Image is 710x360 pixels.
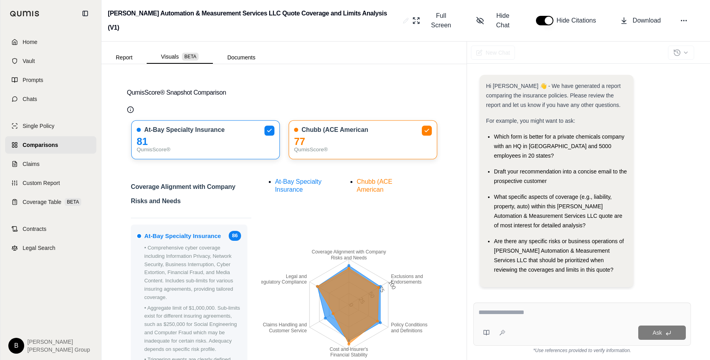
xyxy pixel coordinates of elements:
[473,8,520,33] button: Hide Chat
[494,133,624,159] span: Which form is better for a private chemicals company with an HQ in [GEOGRAPHIC_DATA] and 5000 emp...
[494,194,622,229] span: What specific aspects of coverage (e.g., liability, property, auto) within this [PERSON_NAME] Aut...
[27,338,90,346] span: [PERSON_NAME]
[8,338,24,354] div: B
[23,225,46,233] span: Contracts
[229,231,241,241] span: 86
[653,330,662,336] span: Ask
[5,174,96,192] a: Custom Report
[127,80,441,105] button: QumisScore® Snapshot Comparison
[5,52,96,70] a: Vault
[486,83,621,108] span: Hi [PERSON_NAME] 👋 - We have generated a report comparing the insurance policies. Please review t...
[377,285,386,294] tspan: 75
[27,346,90,354] span: [PERSON_NAME] Group
[473,346,691,354] div: *Use references provided to verify information.
[23,160,40,168] span: Claims
[137,146,274,154] div: QumisScore®
[257,279,307,285] tspan: Regulatory Compliance
[5,71,96,89] a: Prompts
[557,16,601,25] span: Hide Citations
[5,220,96,238] a: Contracts
[294,146,431,154] div: QumisScore®
[494,168,627,184] span: Draft your recommendation into a concise email to the prospective customer
[494,238,624,273] span: Are there any specific risks or business operations of [PERSON_NAME] Automation & Measurement Ser...
[23,95,37,103] span: Chats
[294,137,431,146] div: 77
[144,244,241,302] p: • Comprehensive cyber coverage including Information Privacy, Network Security, Business Interrup...
[79,7,92,20] button: Collapse sidebar
[101,51,147,64] button: Report
[312,250,386,255] tspan: Coverage Alignment with Company
[391,322,427,328] tspan: Policy Conditions
[23,122,54,130] span: Single Policy
[5,90,96,108] a: Chats
[286,274,307,279] tspan: Legal and
[275,178,322,193] span: At-Bay Specialty Insurance
[263,322,307,328] tspan: Claims Handling and
[330,352,367,358] tspan: Financial Stability
[269,328,307,333] tspan: Customer Service
[5,155,96,173] a: Claims
[23,198,61,206] span: Coverage Table
[331,255,367,261] tspan: Risks and Needs
[23,38,37,46] span: Home
[65,198,81,206] span: BETA
[486,118,575,124] span: For example, you might want to ask:
[182,53,199,61] span: BETA
[147,50,213,64] button: Visuals
[329,347,368,352] tspan: Cost and Insurer's
[5,239,96,257] a: Legal Search
[5,136,96,154] a: Comparisons
[391,279,421,285] tspan: Endorsements
[127,106,134,113] button: Qumis Score Info
[131,180,251,213] h2: Coverage Alignment with Company Risks and Needs
[23,57,35,65] span: Vault
[10,11,40,17] img: Qumis Logo
[137,137,274,146] div: 81
[301,126,368,134] span: Chubb (ACE American
[5,117,96,135] a: Single Policy
[23,141,58,149] span: Comparisons
[489,11,517,30] span: Hide Chat
[5,193,96,211] a: Coverage TableBETA
[387,279,397,290] tspan: 100
[144,304,241,354] p: • Aggregate limit of $1,000,000. Sub-limits exist for different insuring agreements, such as $250...
[391,328,422,333] tspan: and Definitions
[425,11,457,30] span: Full Screen
[23,244,55,252] span: Legal Search
[633,16,661,25] span: Download
[23,76,43,84] span: Prompts
[357,178,392,193] span: Chubb (ACE American
[391,274,423,279] tspan: Exclusions and
[409,8,460,33] button: Full Screen
[144,126,225,134] span: At-Bay Specialty Insurance
[213,51,270,64] button: Documents
[23,179,60,187] span: Custom Report
[638,326,686,340] button: Ask
[144,231,221,241] span: At-Bay Specialty Insurance
[5,33,96,51] a: Home
[108,6,400,35] h2: [PERSON_NAME] Automation & Measurement Services LLC Quote Coverage and Limits Analysis (V1)
[617,13,664,29] button: Download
